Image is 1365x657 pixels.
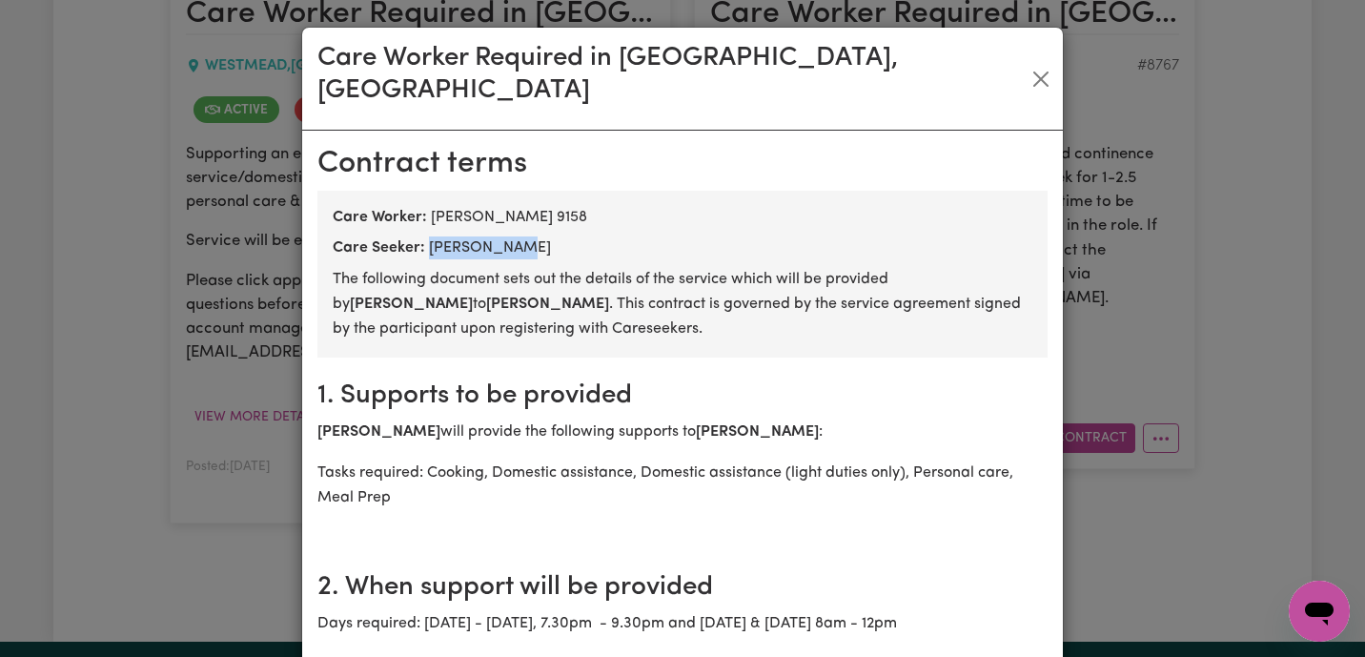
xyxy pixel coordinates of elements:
p: The following document sets out the details of the service which will be provided by to . This co... [333,267,1032,342]
div: [PERSON_NAME] [333,236,1032,259]
div: [PERSON_NAME] 9158 [333,206,1032,229]
h2: 2. When support will be provided [317,572,1048,605]
button: Close [1028,64,1055,94]
b: [PERSON_NAME] [350,297,473,312]
iframe: Button to launch messaging window [1289,581,1350,642]
p: Tasks required: Cooking, Domestic assistance, Domestic assistance (light duties only), Personal c... [317,461,1048,511]
b: [PERSON_NAME] [696,424,819,440]
b: [PERSON_NAME] [486,297,609,312]
h2: 1. Supports to be provided [317,380,1048,413]
b: Care Seeker: [333,240,425,256]
b: Care Worker: [333,210,427,225]
b: [PERSON_NAME] [317,424,440,440]
h3: Care Worker Required in [GEOGRAPHIC_DATA], [GEOGRAPHIC_DATA] [317,43,1028,107]
h2: Contract terms [317,146,1048,182]
p: will provide the following supports to : [317,420,1048,444]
